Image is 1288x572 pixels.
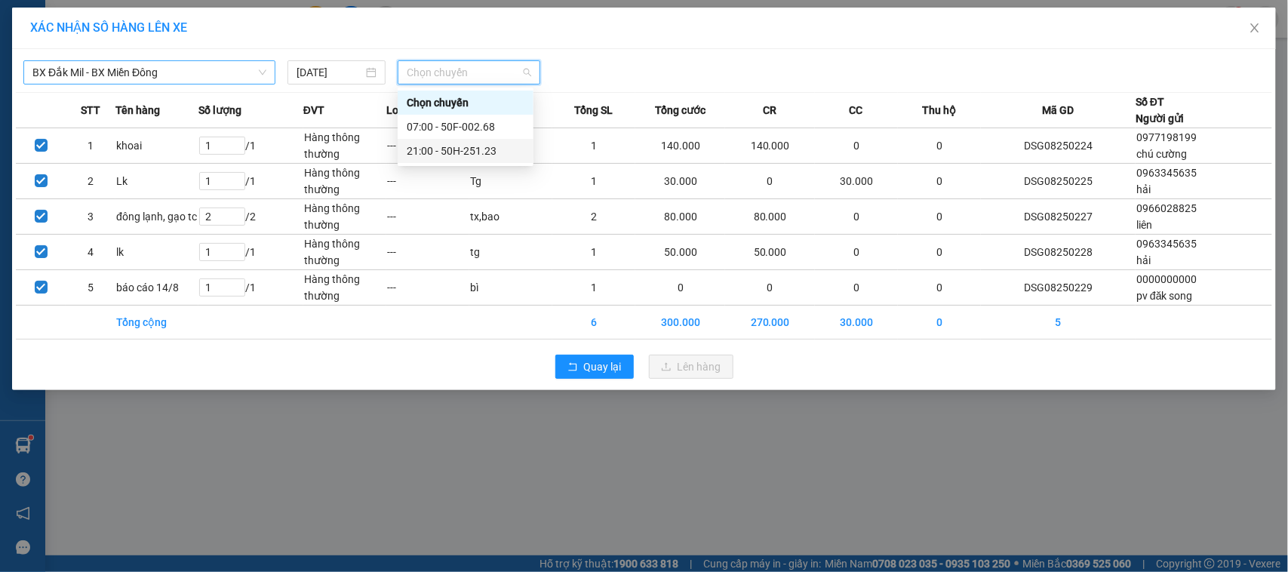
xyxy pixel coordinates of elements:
button: Close [1234,8,1276,50]
td: đông lạnh, gạo tc [115,199,198,235]
td: Tổng cộng [115,306,198,340]
td: 5 [981,306,1136,340]
span: chú cường [1136,148,1187,160]
td: 1 [552,235,635,270]
td: Hàng thông thường [303,128,386,164]
td: 1 [552,128,635,164]
span: STT [81,102,100,118]
div: 21:00 - 50H-251.23 [407,143,524,159]
span: rollback [567,361,578,374]
span: Mã GD [1042,102,1074,118]
td: 50.000 [635,235,725,270]
td: báo cáo 14/8 [115,270,198,306]
td: Lk [115,164,198,199]
td: 3 [66,199,115,235]
span: CC [850,102,863,118]
td: 140.000 [725,128,815,164]
td: --- [386,199,469,235]
td: 30.000 [815,306,898,340]
td: 1 [552,164,635,199]
span: 16:40:41 [DATE] [143,68,213,79]
td: 5 [66,270,115,306]
td: 1 [552,270,635,306]
td: 0 [898,270,981,306]
span: hải [1136,254,1151,266]
td: DSG08250228 [981,235,1136,270]
td: 2 [552,199,635,235]
td: 0 [898,164,981,199]
td: lk [115,235,198,270]
td: DSG08250225 [981,164,1136,199]
strong: BIÊN NHẬN GỬI HÀNG HOÁ [52,91,175,102]
div: Chọn chuyến [407,94,524,111]
span: Chọn chuyến [407,61,530,84]
span: BX Đắk Mil - BX Miền Đông [32,61,266,84]
td: / 1 [198,164,303,199]
span: Loại hàng [386,102,434,118]
td: 0 [815,199,898,235]
td: --- [386,270,469,306]
td: DSG08250227 [981,199,1136,235]
td: Tg [469,164,552,199]
span: Quay lại [584,358,622,375]
span: Số lượng [198,102,241,118]
td: 0 [898,199,981,235]
span: CR [763,102,776,118]
div: 07:00 - 50F-002.68 [407,118,524,135]
span: XÁC NHẬN SỐ HÀNG LÊN XE [30,20,187,35]
span: 0966028825 [1136,202,1197,214]
td: / 1 [198,235,303,270]
td: --- [386,235,469,270]
span: Nơi nhận: [115,105,140,127]
td: 0 [815,235,898,270]
span: close [1249,22,1261,34]
td: Hàng thông thường [303,164,386,199]
td: --- [386,128,469,164]
td: 80.000 [635,199,725,235]
td: 0 [635,270,725,306]
span: DSG08250228 [145,57,213,68]
div: Chọn chuyến [398,91,533,115]
span: Tên hàng [115,102,160,118]
span: Nơi gửi: [15,105,31,127]
td: 30.000 [815,164,898,199]
img: logo [15,34,35,72]
td: 6 [552,306,635,340]
div: Số ĐT Người gửi [1136,94,1184,127]
td: 0 [725,164,815,199]
td: / 1 [198,270,303,306]
td: tg [469,235,552,270]
td: Hàng thông thường [303,199,386,235]
td: 80.000 [725,199,815,235]
td: 0 [725,270,815,306]
td: Hàng thông thường [303,235,386,270]
td: --- [386,164,469,199]
span: PV Đắk Song [51,106,95,114]
span: hải [1136,183,1151,195]
span: 0963345635 [1136,238,1197,250]
td: 0 [898,306,981,340]
span: 0000000000 [1136,273,1197,285]
td: / 1 [198,128,303,164]
span: ĐVT [303,102,324,118]
td: 140.000 [635,128,725,164]
span: pv đăk song [1136,290,1193,302]
td: Hàng thông thường [303,270,386,306]
td: DSG08250224 [981,128,1136,164]
span: Tổng cước [655,102,705,118]
td: tx,bao [469,199,552,235]
td: 0 [898,128,981,164]
strong: CÔNG TY TNHH [GEOGRAPHIC_DATA] 214 QL13 - P.26 - Q.BÌNH THẠNH - TP HCM 1900888606 [39,24,122,81]
td: khoai [115,128,198,164]
td: bì [469,270,552,306]
td: 30.000 [635,164,725,199]
td: 300.000 [635,306,725,340]
td: 1 [66,128,115,164]
button: rollbackQuay lại [555,355,634,379]
span: Tổng SL [574,102,613,118]
td: / 2 [198,199,303,235]
span: 0963345635 [1136,167,1197,179]
button: uploadLên hàng [649,355,733,379]
span: liên [1136,219,1152,231]
td: 2 [66,164,115,199]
